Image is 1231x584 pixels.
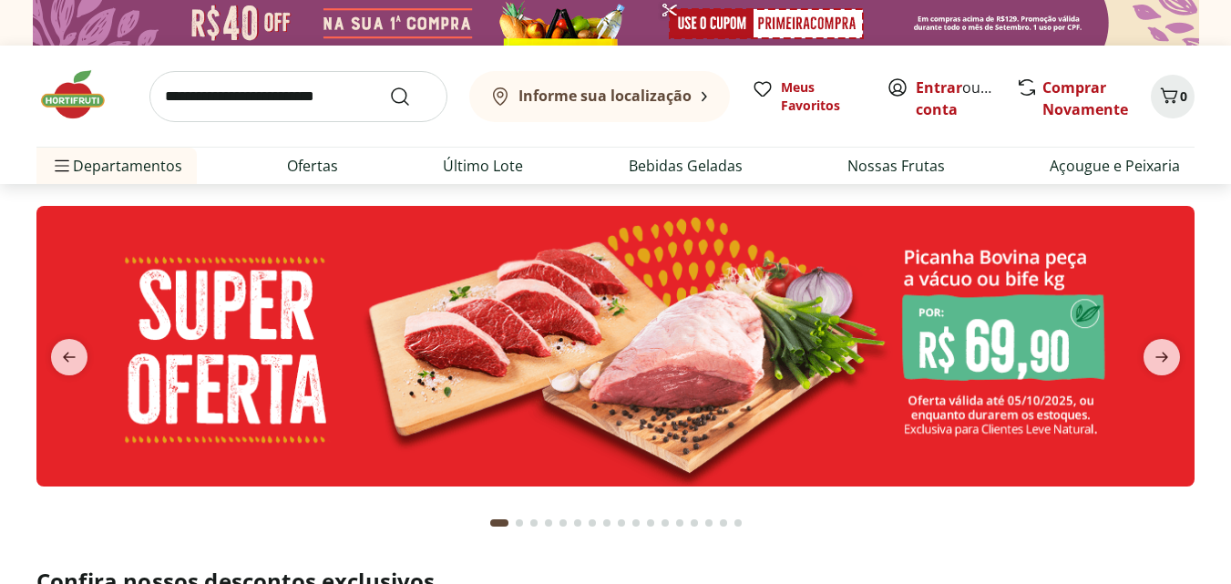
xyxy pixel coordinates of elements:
[36,339,102,375] button: previous
[916,77,997,120] span: ou
[512,501,527,545] button: Go to page 2 from fs-carousel
[527,501,541,545] button: Go to page 3 from fs-carousel
[443,155,523,177] a: Último Lote
[643,501,658,545] button: Go to page 11 from fs-carousel
[614,501,629,545] button: Go to page 9 from fs-carousel
[149,71,447,122] input: search
[1151,75,1195,118] button: Carrinho
[51,144,73,188] button: Menu
[469,71,730,122] button: Informe sua localização
[556,501,570,545] button: Go to page 5 from fs-carousel
[916,77,962,97] a: Entrar
[1050,155,1180,177] a: Açougue e Peixaria
[658,501,672,545] button: Go to page 12 from fs-carousel
[752,78,865,115] a: Meus Favoritos
[1042,77,1128,119] a: Comprar Novamente
[541,501,556,545] button: Go to page 4 from fs-carousel
[570,501,585,545] button: Go to page 6 from fs-carousel
[487,501,512,545] button: Current page from fs-carousel
[600,501,614,545] button: Go to page 8 from fs-carousel
[847,155,945,177] a: Nossas Frutas
[731,501,745,545] button: Go to page 17 from fs-carousel
[389,86,433,108] button: Submit Search
[1180,87,1187,105] span: 0
[36,67,128,122] img: Hortifruti
[1129,339,1195,375] button: next
[716,501,731,545] button: Go to page 16 from fs-carousel
[687,501,702,545] button: Go to page 14 from fs-carousel
[36,206,1195,487] img: super oferta
[629,501,643,545] button: Go to page 10 from fs-carousel
[916,77,1016,119] a: Criar conta
[672,501,687,545] button: Go to page 13 from fs-carousel
[629,155,743,177] a: Bebidas Geladas
[51,144,182,188] span: Departamentos
[518,86,692,106] b: Informe sua localização
[585,501,600,545] button: Go to page 7 from fs-carousel
[287,155,338,177] a: Ofertas
[702,501,716,545] button: Go to page 15 from fs-carousel
[781,78,865,115] span: Meus Favoritos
